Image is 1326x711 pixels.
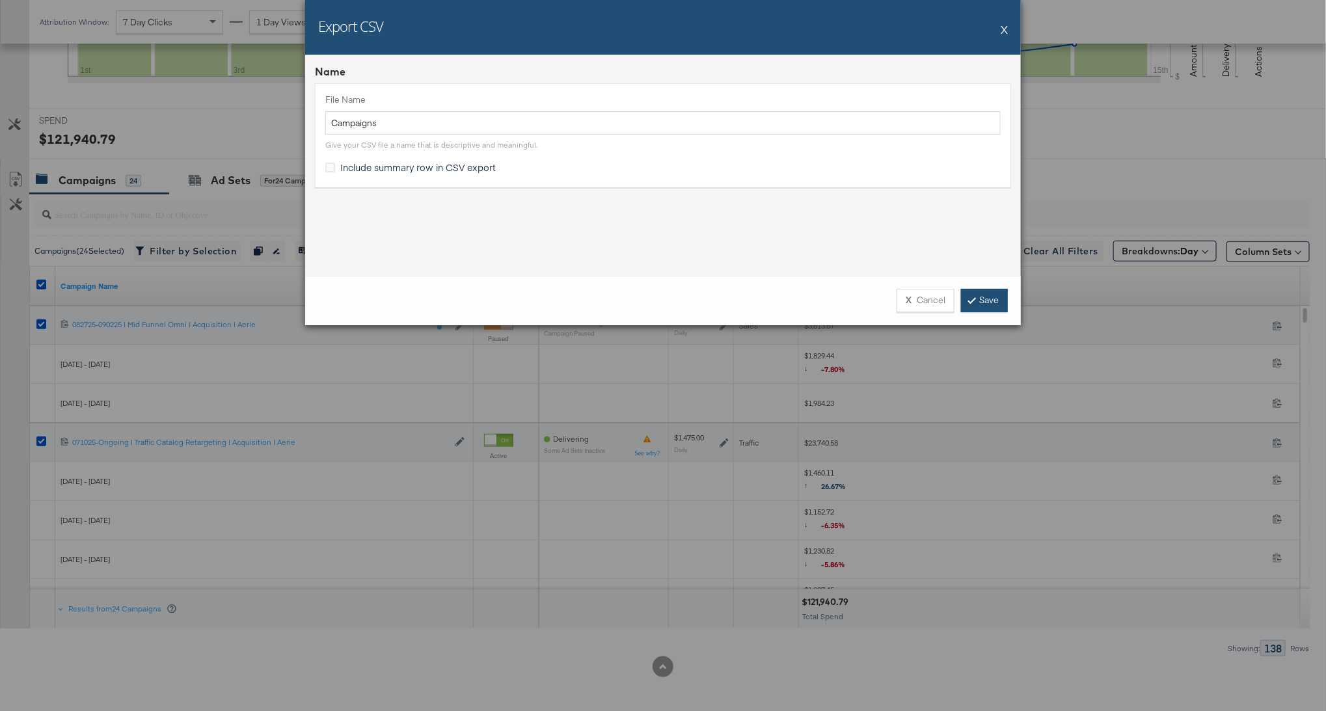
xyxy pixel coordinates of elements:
[318,16,383,36] h2: Export CSV
[325,94,1001,106] label: File Name
[340,161,496,174] span: Include summary row in CSV export
[1001,16,1008,42] button: X
[906,294,912,306] strong: X
[961,289,1008,312] a: Save
[897,289,954,312] button: XCancel
[315,64,1011,79] div: Name
[325,140,537,150] div: Give your CSV file a name that is descriptive and meaningful.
